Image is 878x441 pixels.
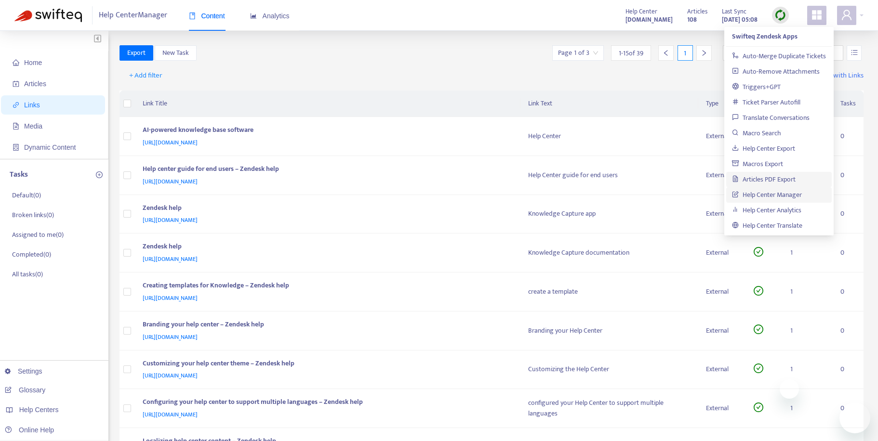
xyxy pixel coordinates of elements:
span: Export [127,48,146,58]
span: check-circle [754,286,763,296]
td: 0 [833,311,864,350]
p: Completed ( 0 ) [12,249,51,259]
div: External [706,208,738,219]
td: 0 [833,156,864,195]
span: [URL][DOMAIN_NAME] [143,254,198,264]
div: External [706,325,738,336]
th: Tasks [833,91,864,117]
a: Help Center Manager [732,189,802,200]
div: configured your Help Center to support multiple languages [528,398,691,419]
span: Type [706,98,731,109]
p: All tasks ( 0 ) [12,269,43,279]
span: book [189,13,196,19]
span: account-book [13,80,19,87]
span: Help Center [625,6,657,17]
img: sync.dc5367851b00ba804db3.png [774,9,786,21]
span: New Task [162,48,189,58]
td: 1 [783,389,833,428]
div: 1 [678,45,693,61]
a: Online Help [5,426,54,434]
div: Branding your Help Center [528,325,691,336]
a: Translate Conversations [732,112,810,123]
a: [DOMAIN_NAME] [625,14,673,25]
th: Link Title [135,91,520,117]
div: External [706,403,738,414]
span: container [13,144,19,151]
span: link [13,102,19,108]
span: check-circle [754,402,763,412]
div: Customizing your help center theme – Zendesk help [143,358,509,371]
span: 1 - 15 of 39 [619,48,643,58]
div: Customizing the Help Center [528,364,691,375]
button: + Add filter [122,68,170,83]
div: Help center guide for end users – Zendesk help [143,164,509,176]
span: file-image [13,123,19,130]
td: 1 [783,272,833,311]
span: check-circle [754,247,763,257]
div: Knowledge Capture documentation [528,247,691,258]
span: Articles [24,80,46,88]
strong: [DATE] 05:08 [722,14,758,25]
span: Articles [687,6,707,17]
span: Analytics [250,12,290,20]
div: Help Center guide for end users [528,170,691,181]
button: Export [120,45,153,61]
td: 1 [783,350,833,389]
span: Home [24,59,42,66]
span: Dynamic Content [24,143,76,151]
a: Auto-Remove Attachments [732,66,820,77]
a: Articles PDF Export [732,174,796,185]
div: External [706,364,738,375]
span: plus-circle [96,171,103,178]
strong: Swifteq Zendesk Apps [732,31,798,42]
div: Knowledge Capture app [528,208,691,219]
span: [URL][DOMAIN_NAME] [143,332,198,342]
span: appstore [811,9,823,21]
button: unordered-list [847,45,862,61]
div: AI-powered knowledge base software [143,125,509,137]
strong: 108 [687,14,697,25]
th: Link Text [520,91,698,117]
img: Swifteq [14,9,82,22]
span: [URL][DOMAIN_NAME] [143,177,198,186]
span: [URL][DOMAIN_NAME] [143,371,198,380]
a: Ticket Parser Autofill [732,97,800,108]
span: right [701,50,707,56]
div: Zendesk help [143,241,509,254]
iframe: Button to launch messaging window [839,402,870,433]
div: Creating templates for Knowledge – Zendesk help [143,280,509,293]
span: check-circle [754,363,763,373]
span: [URL][DOMAIN_NAME] [143,410,198,419]
div: External [706,170,738,181]
span: Links [24,101,40,109]
p: Default ( 0 ) [12,190,41,200]
p: Assigned to me ( 0 ) [12,230,64,240]
span: + Add filter [129,70,162,81]
p: Tasks [10,169,28,181]
th: Type [698,91,746,117]
div: Branding your help center – Zendesk help [143,319,509,332]
p: Broken links ( 0 ) [12,210,54,220]
iframe: Close message [780,379,799,399]
a: Glossary [5,386,45,394]
span: unordered-list [851,49,858,56]
span: [URL][DOMAIN_NAME] [143,293,198,303]
span: Media [24,122,42,130]
a: Settings [5,367,42,375]
div: create a template [528,286,691,297]
a: Macro Search [732,128,781,139]
span: user [841,9,852,21]
span: [URL][DOMAIN_NAME] [143,215,198,225]
span: Help Centers [19,406,59,414]
td: 0 [833,233,864,272]
td: 1 [783,311,833,350]
td: 0 [833,389,864,428]
span: Last Sync [722,6,746,17]
div: Configuring your help center to support multiple languages – Zendesk help [143,397,509,409]
span: Content [189,12,225,20]
td: 1 [783,233,833,272]
a: Help Center Analytics [732,205,801,216]
span: area-chart [250,13,257,19]
a: Triggers+GPT [732,81,781,92]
